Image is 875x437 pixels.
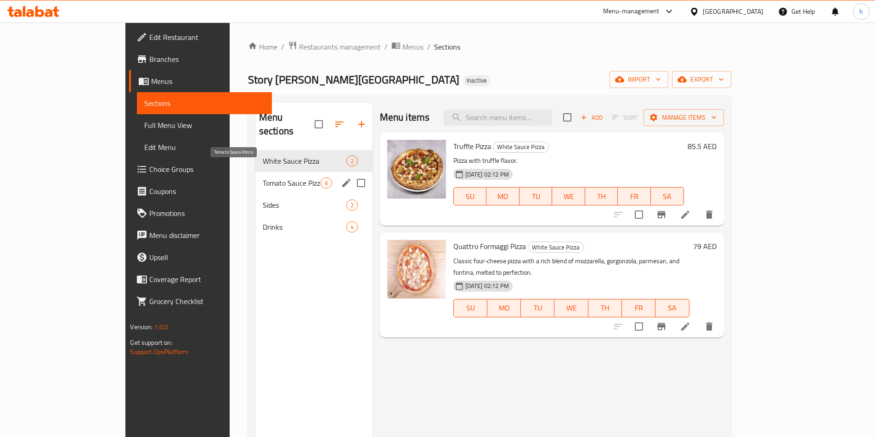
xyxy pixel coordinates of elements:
[680,321,691,332] a: Edit menu item
[263,177,321,188] span: Tomato Sauce Pizza
[650,204,672,226] button: Branch-specific-item
[457,190,483,203] span: SU
[621,190,647,203] span: FR
[263,199,346,210] span: Sides
[577,111,606,125] span: Add item
[129,268,271,290] a: Coverage Report
[651,187,684,205] button: SA
[288,41,381,53] a: Restaurants management
[629,205,649,224] span: Select to update
[651,112,717,123] span: Manage items
[655,190,680,203] span: SA
[350,113,373,135] button: Add section
[589,190,615,203] span: TH
[585,187,618,205] button: TH
[453,155,684,166] p: Pizza with truffle flavor.
[328,113,350,135] span: Sort sections
[650,315,672,337] button: Branch-specific-item
[680,209,691,220] a: Edit menu item
[149,230,264,241] span: Menu disclaimer
[434,41,460,52] span: Sections
[309,115,328,134] span: Select all sections
[149,164,264,175] span: Choice Groups
[321,179,332,188] span: 6
[248,69,459,90] span: Story [PERSON_NAME][GEOGRAPHIC_DATA]
[384,41,388,52] li: /
[149,186,264,197] span: Coupons
[129,202,271,224] a: Promotions
[644,109,724,126] button: Manage items
[523,190,549,203] span: TU
[263,221,346,232] span: Drinks
[259,111,315,138] h2: Menu sections
[130,321,152,333] span: Version:
[281,41,284,52] li: /
[693,240,717,253] h6: 79 AED
[554,299,588,317] button: WE
[346,221,358,232] div: items
[519,187,553,205] button: TU
[453,239,526,253] span: Quattro Formaggi Pizza
[622,299,655,317] button: FR
[427,41,430,52] li: /
[263,155,346,166] span: White Sauce Pizza
[255,216,373,238] div: Drinks4
[528,242,584,253] div: White Sauce Pizza
[457,301,484,315] span: SU
[255,172,373,194] div: Tomato Sauce Pizza6edit
[493,142,548,152] span: White Sauce Pizza
[248,41,731,53] nav: breadcrumb
[552,187,585,205] button: WE
[462,170,513,179] span: [DATE] 02:12 PM
[672,71,731,88] button: export
[346,155,358,166] div: items
[453,139,491,153] span: Truffle Pizza
[151,76,264,87] span: Menus
[129,48,271,70] a: Branches
[255,194,373,216] div: Sides2
[129,290,271,312] a: Grocery Checklist
[453,255,689,278] p: Classic four-cheese pizza with a rich blend of mozzarella, gorgonzola, parmesan, and fontina, mel...
[149,252,264,263] span: Upsell
[859,6,863,17] span: h
[453,299,487,317] button: SU
[688,140,717,153] h6: 85.5 AED
[629,317,649,336] span: Select to update
[603,6,660,17] div: Menu-management
[606,111,644,125] span: Select section first
[339,176,353,190] button: edit
[137,136,271,158] a: Edit Menu
[487,299,521,317] button: MO
[149,296,264,307] span: Grocery Checklist
[387,140,446,199] img: Truffle Pizza
[402,41,423,52] span: Menus
[346,199,358,210] div: items
[137,92,271,114] a: Sections
[255,150,373,172] div: White Sauce Pizza2
[144,120,264,131] span: Full Menu View
[129,246,271,268] a: Upsell
[137,114,271,136] a: Full Menu View
[391,41,423,53] a: Menus
[347,157,357,166] span: 2
[149,274,264,285] span: Coverage Report
[490,190,516,203] span: MO
[617,74,661,85] span: import
[618,187,651,205] button: FR
[144,142,264,153] span: Edit Menu
[679,74,724,85] span: export
[347,223,357,232] span: 4
[444,110,552,126] input: search
[129,70,271,92] a: Menus
[463,75,491,86] div: Inactive
[588,299,622,317] button: TH
[154,321,169,333] span: 1.0.0
[462,282,513,290] span: [DATE] 02:12 PM
[491,301,517,315] span: MO
[592,301,618,315] span: TH
[626,301,652,315] span: FR
[463,77,491,84] span: Inactive
[698,204,720,226] button: delete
